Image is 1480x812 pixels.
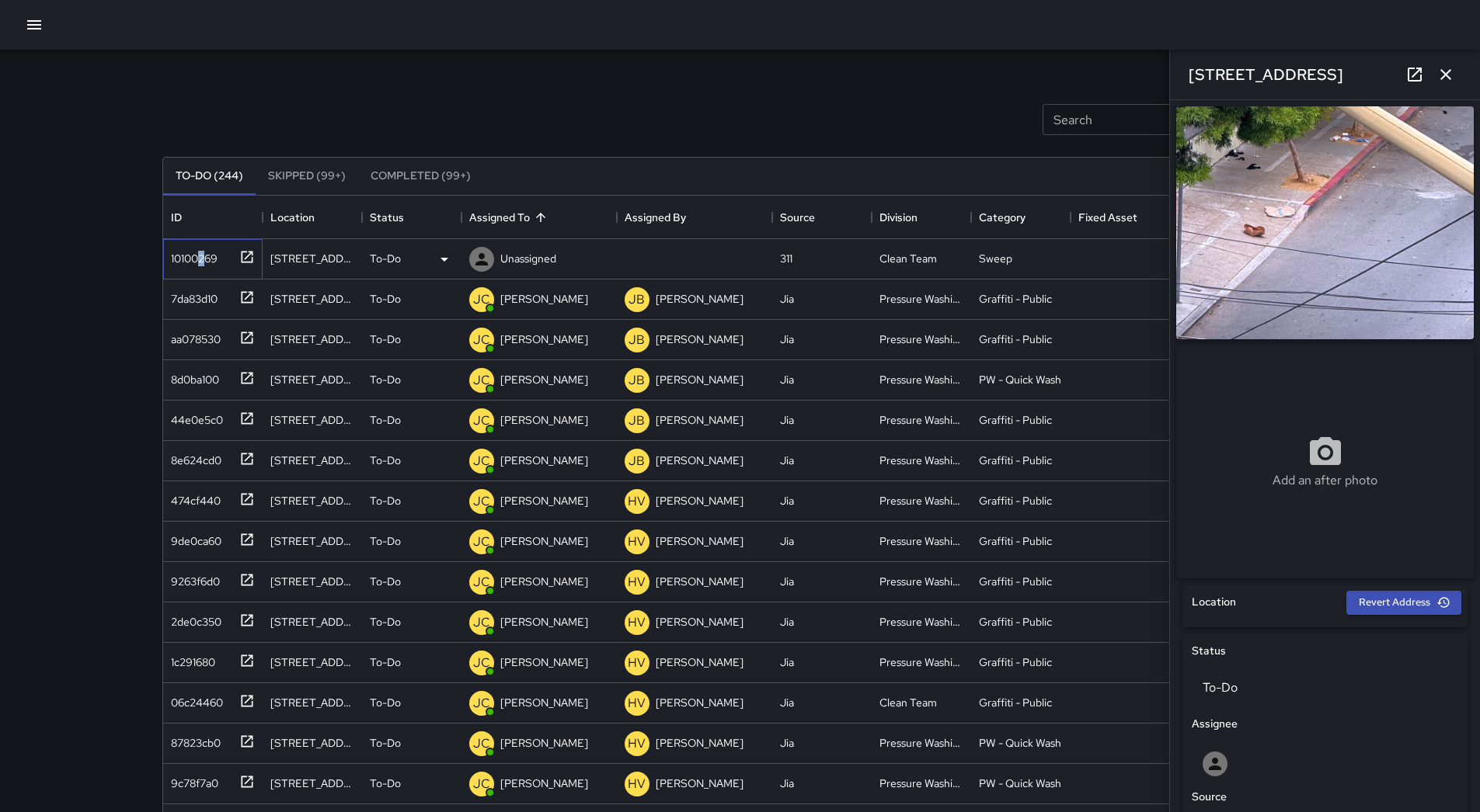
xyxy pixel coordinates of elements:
p: [PERSON_NAME] [656,735,743,751]
p: HV [628,694,646,713]
div: Fixed Asset [1071,196,1170,239]
div: Assigned To [461,196,617,239]
div: 460 Natoma Street [270,654,354,670]
div: Jia [780,412,794,428]
div: Graffiti - Public [979,453,1052,468]
div: Status [362,196,461,239]
div: Source [772,196,872,239]
div: 1193 Market Street [270,453,354,468]
div: aa078530 [165,325,221,347]
p: [PERSON_NAME] [656,776,743,791]
p: [PERSON_NAME] [656,372,743,387]
p: HV [628,492,646,511]
p: HV [628,533,646,551]
p: [PERSON_NAME] [500,372,588,387]
div: 101 6th Street [270,533,354,549]
div: Graffiti - Public [979,695,1052,710]
p: JB [629,290,645,309]
p: JC [473,654,490,672]
div: ID [171,196,182,239]
div: Jia [780,493,794,508]
div: Pressure Washing [879,654,963,670]
div: 10100269 [165,245,218,266]
p: To-Do [370,493,401,508]
div: PW - Quick Wash [979,776,1061,791]
div: Pressure Washing [879,776,963,791]
div: 460 Natoma Street [270,614,354,630]
p: [PERSON_NAME] [656,614,743,630]
div: Assigned By [617,196,772,239]
div: 1105 Market Street [270,291,354,307]
div: Pressure Washing [879,453,963,468]
button: To-Do (244) [163,158,256,195]
div: PW - Quick Wash [979,372,1061,387]
div: Graffiti - Public [979,412,1052,428]
p: JC [473,613,490,632]
p: JC [473,452,490,470]
div: Graffiti - Public [979,654,1052,670]
div: Division [872,196,971,239]
div: Category [971,196,1071,239]
div: 9de0ca60 [165,527,221,549]
p: To-Do [370,251,401,266]
p: HV [628,573,646,592]
p: [PERSON_NAME] [500,695,588,710]
p: [PERSON_NAME] [500,533,588,549]
p: JC [473,533,490,551]
div: 8d0ba100 [165,366,219,387]
div: 444 Tehama Street [270,251,354,266]
p: JC [473,371,490,390]
div: Jia [780,654,794,670]
div: Graffiti - Public [979,291,1052,307]
div: Graffiti - Public [979,614,1052,630]
p: [PERSON_NAME] [500,412,588,428]
p: To-Do [370,735,401,751]
p: JB [629,331,645,349]
div: Clean Team [879,695,937,710]
p: HV [628,613,646,632]
p: [PERSON_NAME] [500,493,588,508]
div: Pressure Washing [879,331,963,347]
p: HV [628,734,646,753]
p: [PERSON_NAME] [500,291,588,307]
p: JC [473,573,490,592]
div: Pressure Washing [879,735,963,751]
p: [PERSON_NAME] [500,776,588,791]
div: Jia [780,291,794,307]
div: Jia [780,331,794,347]
p: [PERSON_NAME] [656,574,743,589]
p: JC [473,331,490,349]
div: Division [879,196,918,239]
div: 508 Natoma Street [270,735,354,751]
div: Assigned By [625,196,686,239]
p: JC [473,411,490,430]
button: Completed (99+) [358,158,483,195]
p: To-Do [370,412,401,428]
div: 1c291680 [165,648,215,670]
p: Unassigned [500,251,556,266]
p: HV [628,654,646,672]
button: Sort [530,206,552,228]
div: ID [163,196,263,239]
div: Pressure Washing [879,291,963,307]
div: Pressure Washing [879,372,963,387]
p: To-Do [370,574,401,589]
div: Pressure Washing [879,493,963,508]
div: Jia [780,776,794,791]
p: [PERSON_NAME] [656,493,743,508]
div: 87823cb0 [165,729,221,751]
div: Pressure Washing [879,614,963,630]
div: 9263f6d0 [165,567,220,589]
div: Pressure Washing [879,412,963,428]
div: 2de0c350 [165,608,221,630]
p: [PERSON_NAME] [656,695,743,710]
div: 1012 Mission Street [270,493,354,508]
div: 06c24460 [165,689,223,710]
p: JC [473,734,490,753]
div: Graffiti - Public [979,574,1052,589]
div: Jia [780,574,794,589]
p: JB [629,452,645,470]
div: Status [370,196,404,239]
div: Clean Team [879,251,937,266]
button: Skipped (99+) [256,158,358,195]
